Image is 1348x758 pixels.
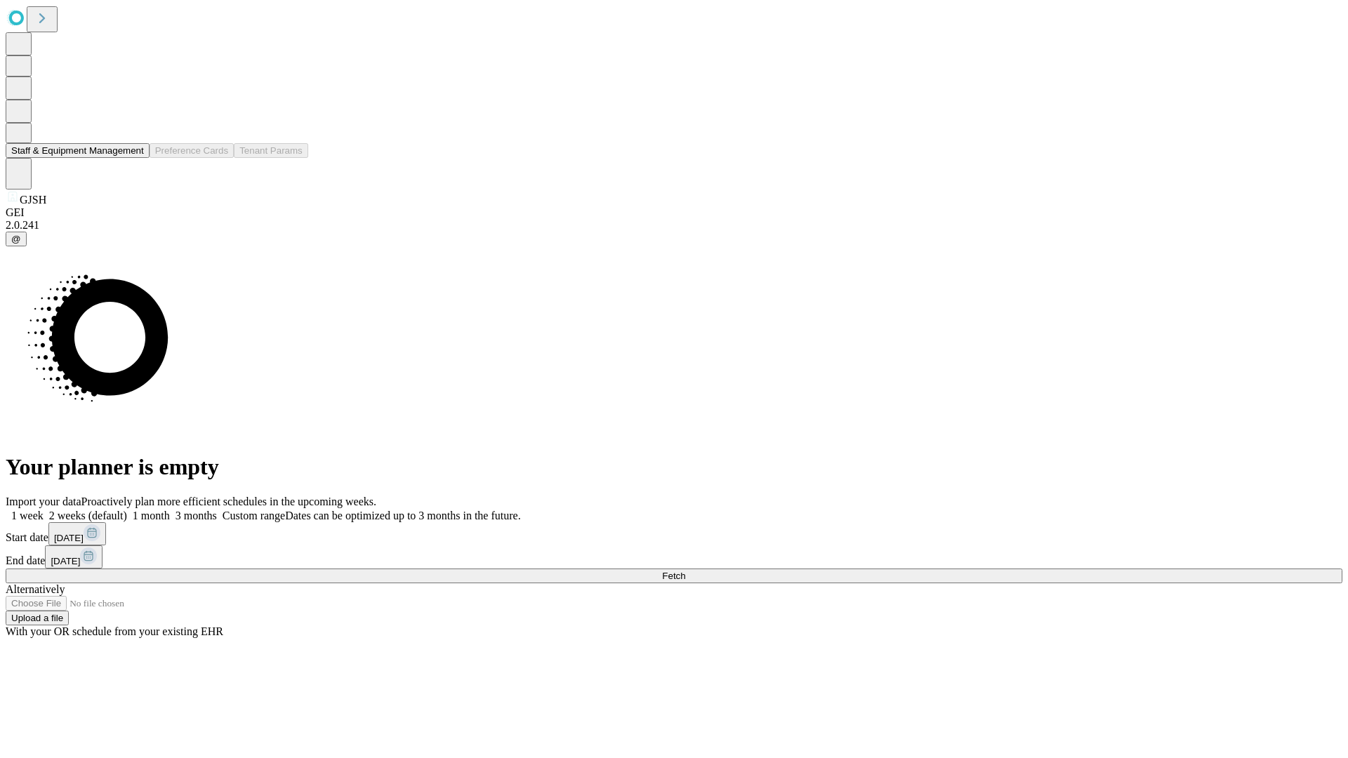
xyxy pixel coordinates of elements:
span: GJSH [20,194,46,206]
span: 3 months [176,510,217,521]
span: Dates can be optimized up to 3 months in the future. [285,510,520,521]
span: 1 month [133,510,170,521]
span: 1 week [11,510,44,521]
span: Proactively plan more efficient schedules in the upcoming weeks. [81,496,376,507]
div: GEI [6,206,1342,219]
span: Alternatively [6,583,65,595]
span: [DATE] [51,556,80,566]
button: Fetch [6,568,1342,583]
h1: Your planner is empty [6,454,1342,480]
span: @ [11,234,21,244]
div: Start date [6,522,1342,545]
button: [DATE] [45,545,103,568]
button: @ [6,232,27,246]
span: Import your data [6,496,81,507]
div: End date [6,545,1342,568]
button: Tenant Params [234,143,308,158]
button: Preference Cards [150,143,234,158]
span: With your OR schedule from your existing EHR [6,625,223,637]
span: Custom range [223,510,285,521]
button: [DATE] [48,522,106,545]
span: [DATE] [54,533,84,543]
button: Upload a file [6,611,69,625]
div: 2.0.241 [6,219,1342,232]
span: Fetch [662,571,685,581]
button: Staff & Equipment Management [6,143,150,158]
span: 2 weeks (default) [49,510,127,521]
